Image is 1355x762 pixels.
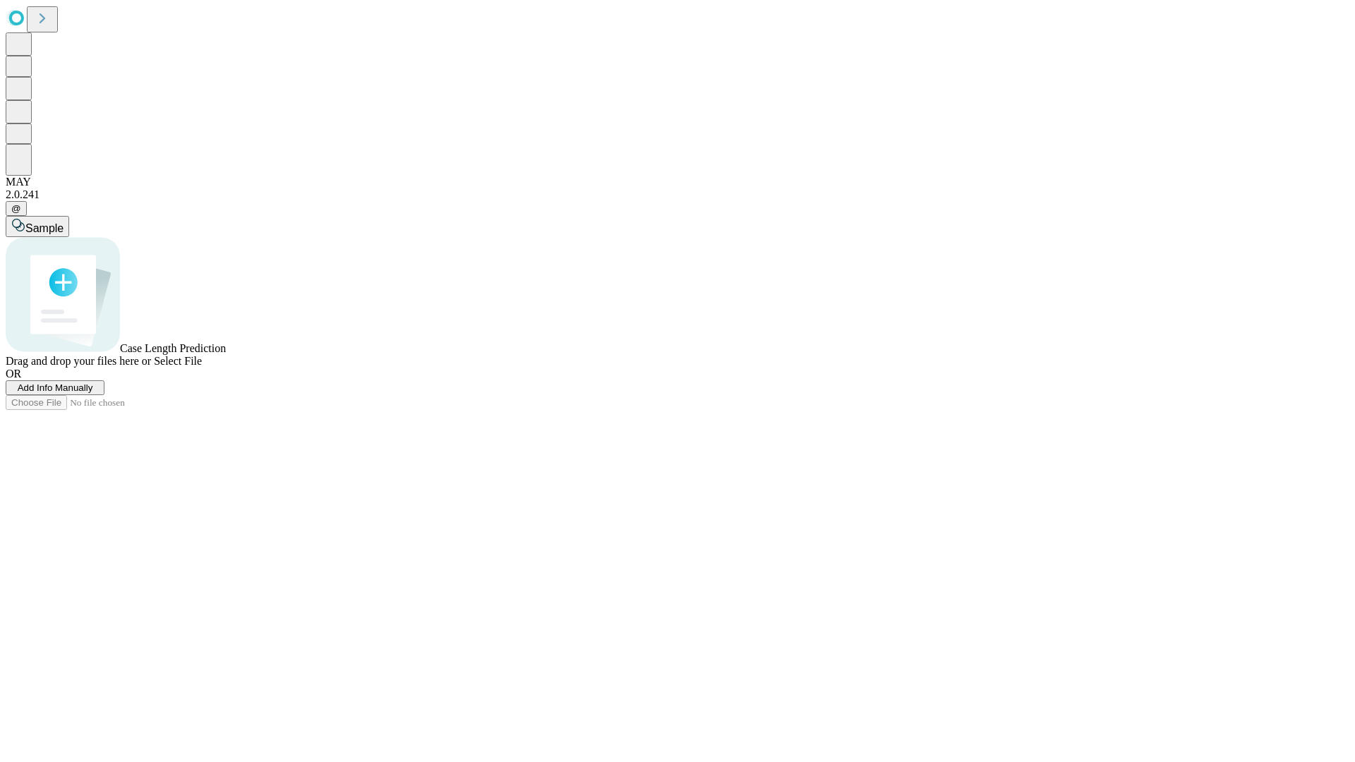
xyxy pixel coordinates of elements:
span: Case Length Prediction [120,342,226,354]
span: Sample [25,222,64,234]
span: Drag and drop your files here or [6,355,151,367]
div: 2.0.241 [6,188,1349,201]
span: Add Info Manually [18,382,93,393]
div: MAY [6,176,1349,188]
button: Sample [6,216,69,237]
span: @ [11,203,21,214]
button: @ [6,201,27,216]
span: Select File [154,355,202,367]
span: OR [6,368,21,380]
button: Add Info Manually [6,380,104,395]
